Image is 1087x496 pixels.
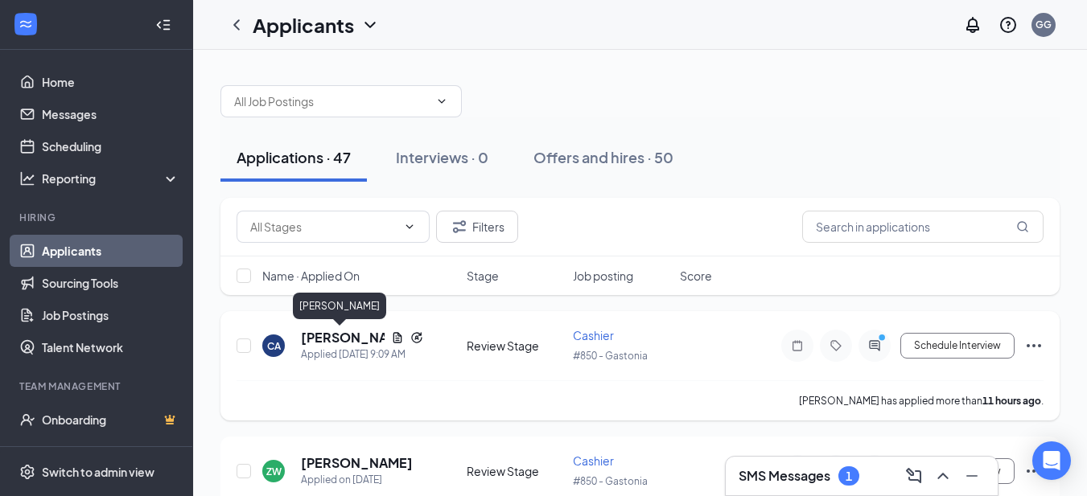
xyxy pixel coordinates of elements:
a: Home [42,66,179,98]
span: Job posting [573,268,633,284]
span: Cashier [573,453,614,468]
div: CA [267,339,281,353]
svg: ChevronDown [435,95,448,108]
div: ZW [266,465,282,478]
svg: Ellipses [1024,461,1044,481]
span: Name · Applied On [262,268,360,284]
svg: Settings [19,464,35,480]
div: Switch to admin view [42,464,154,480]
h3: SMS Messages [739,467,830,485]
p: [PERSON_NAME] has applied more than . [799,394,1044,408]
svg: Analysis [19,170,35,187]
div: Applied on [DATE] [301,472,413,488]
span: Cashier [573,328,614,342]
input: All Job Postings [234,92,429,110]
div: Hiring [19,211,176,224]
span: #850 - Gastonia [573,475,648,487]
div: Reporting [42,170,180,187]
svg: Notifications [963,15,982,35]
svg: QuestionInfo [998,15,1018,35]
input: Search in applications [802,211,1044,243]
div: Review Stage [467,338,564,354]
svg: WorkstreamLogo [18,16,34,32]
a: Scheduling [42,130,179,162]
div: Applied [DATE] 9:09 AM [301,346,423,363]
svg: Collapse [155,17,171,33]
svg: PrimaryDot [875,333,894,346]
button: ComposeMessage [901,463,927,489]
svg: ChevronLeft [227,15,246,35]
div: 1 [846,469,852,483]
svg: Minimize [962,466,982,486]
a: OnboardingCrown [42,404,179,436]
h1: Applicants [253,11,354,39]
span: Stage [467,268,499,284]
button: Filter Filters [436,211,518,243]
div: Team Management [19,379,176,393]
div: Offers and hires · 50 [533,147,673,167]
h5: [PERSON_NAME] [301,454,413,472]
a: Sourcing Tools [42,267,179,299]
div: Review Stage [467,463,564,479]
div: Interviews · 0 [396,147,488,167]
span: Score [680,268,712,284]
svg: Ellipses [1024,336,1044,355]
svg: Document [391,331,404,344]
a: Job Postings [42,299,179,331]
b: 11 hours ago [982,395,1041,407]
div: Applications · 47 [237,147,351,167]
svg: ChevronDown [403,220,416,233]
div: GG [1036,18,1052,31]
a: Messages [42,98,179,130]
div: [PERSON_NAME] [293,293,386,319]
svg: Reapply [410,331,423,344]
svg: ComposeMessage [904,466,924,486]
svg: MagnifyingGlass [1016,220,1029,233]
button: Minimize [959,463,985,489]
button: ChevronUp [930,463,956,489]
svg: ChevronDown [360,15,380,35]
svg: Note [788,339,807,352]
h5: [PERSON_NAME] [301,329,385,346]
input: All Stages [250,218,397,236]
a: Applicants [42,235,179,267]
svg: ActiveChat [865,339,884,352]
a: Talent Network [42,331,179,363]
svg: Filter [450,217,469,236]
button: Schedule Interview [900,333,1015,359]
a: TeamCrown [42,436,179,468]
svg: Tag [826,339,846,352]
svg: ChevronUp [933,466,953,486]
div: Open Intercom Messenger [1032,441,1071,480]
span: #850 - Gastonia [573,350,648,362]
